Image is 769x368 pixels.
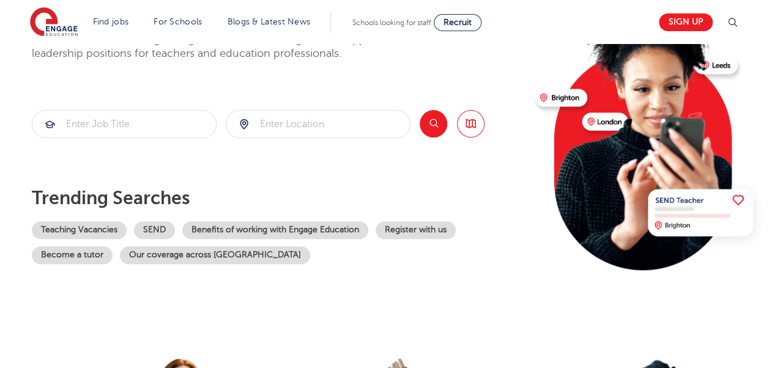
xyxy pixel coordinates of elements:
a: Register with us [376,221,456,239]
a: Teaching Vacancies [32,221,127,239]
button: Search [420,110,447,138]
a: Blogs & Latest News [228,17,311,26]
a: For Schools [154,17,202,26]
img: Engage Education [30,7,78,38]
a: Recruit [434,14,481,31]
a: Our coverage across [GEOGRAPHIC_DATA] [120,246,310,264]
span: Recruit [444,18,472,27]
div: Submit [32,110,217,138]
input: Submit [226,111,410,138]
span: Schools looking for staff [352,18,431,27]
a: Sign up [659,13,713,31]
a: Become a tutor [32,246,113,264]
a: Benefits of working with Engage Education [182,221,368,239]
div: Submit [226,110,411,138]
a: Find jobs [93,17,129,26]
p: Trending searches [32,187,526,209]
p: Welcome to the fastest-growing database of teaching, SEND, support and leadership positions for t... [32,32,436,61]
a: SEND [134,221,175,239]
input: Submit [32,111,216,138]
